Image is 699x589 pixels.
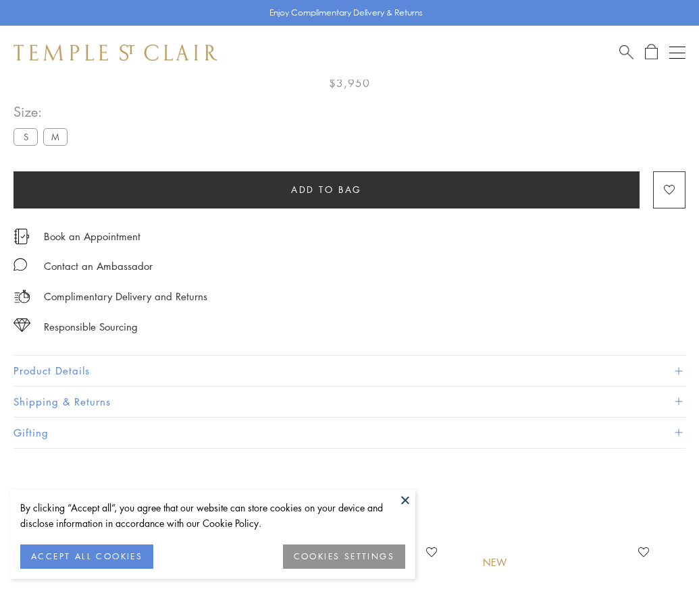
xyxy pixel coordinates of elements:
span: Add to bag [291,182,362,197]
div: New [483,555,507,570]
button: Shipping & Returns [14,387,685,417]
img: icon_appointment.svg [14,229,30,244]
div: Contact an Ambassador [44,258,153,275]
p: Complimentary Delivery and Returns [44,288,207,305]
a: Book an Appointment [44,229,140,244]
img: MessageIcon-01_2.svg [14,258,27,271]
label: M [43,128,68,145]
button: Add to bag [14,171,640,208]
a: Open Shopping Bag [645,44,658,61]
p: Enjoy Complimentary Delivery & Returns [269,6,423,20]
div: Responsible Sourcing [44,318,138,335]
img: icon_delivery.svg [14,288,30,305]
img: Temple St. Clair [14,45,217,61]
button: Open navigation [669,45,685,61]
button: Gifting [14,418,685,448]
div: By clicking “Accept all”, you agree that our website can store cookies on your device and disclos... [20,500,405,531]
button: Product Details [14,356,685,386]
a: Search [619,44,633,61]
button: COOKIES SETTINGS [283,544,405,569]
span: $3,950 [329,74,370,92]
label: S [14,128,38,145]
button: ACCEPT ALL COOKIES [20,544,153,569]
span: Size: [14,101,73,123]
img: icon_sourcing.svg [14,318,30,332]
